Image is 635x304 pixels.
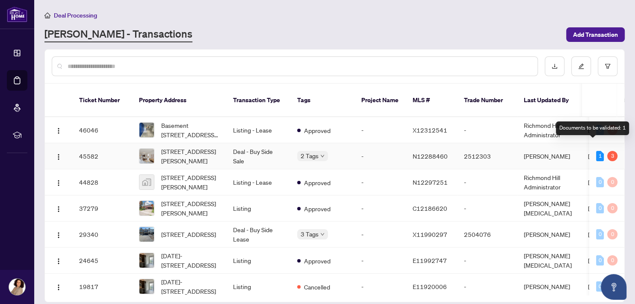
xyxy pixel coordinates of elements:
[226,195,290,221] td: Listing
[226,221,290,248] td: Deal - Buy Side Lease
[72,248,132,274] td: 24645
[55,153,62,160] img: Logo
[354,169,406,195] td: -
[139,175,154,189] img: thumbnail-img
[320,232,325,236] span: down
[457,169,517,195] td: -
[413,178,448,186] span: N12297251
[44,12,50,18] span: home
[457,221,517,248] td: 2504076
[139,123,154,137] img: thumbnail-img
[226,248,290,274] td: Listing
[9,279,25,295] img: Profile Icon
[354,221,406,248] td: -
[413,204,447,212] span: C12186620
[457,274,517,300] td: -
[588,257,607,264] span: [DATE]
[54,12,97,19] span: Deal Processing
[132,84,226,117] th: Property Address
[571,56,591,76] button: edit
[72,143,132,169] td: 45582
[52,254,65,267] button: Logo
[304,204,331,213] span: Approved
[161,277,219,296] span: [DATE]-[STREET_ADDRESS]
[598,56,617,76] button: filter
[545,56,564,76] button: download
[588,283,607,290] span: [DATE]
[517,221,581,248] td: [PERSON_NAME]
[556,121,629,135] div: Documents to be validated: 1
[517,248,581,274] td: [PERSON_NAME][MEDICAL_DATA]
[605,63,611,69] span: filter
[304,256,331,266] span: Approved
[596,281,604,292] div: 0
[44,27,192,42] a: [PERSON_NAME] - Transactions
[354,248,406,274] td: -
[139,279,154,294] img: thumbnail-img
[139,253,154,268] img: thumbnail-img
[161,230,216,239] span: [STREET_ADDRESS]
[304,178,331,187] span: Approved
[72,84,132,117] th: Ticket Number
[413,230,447,238] span: X11990297
[55,206,62,213] img: Logo
[52,227,65,241] button: Logo
[139,149,154,163] img: thumbnail-img
[161,173,219,192] span: [STREET_ADDRESS][PERSON_NAME]
[588,204,607,212] span: [DATE]
[354,117,406,143] td: -
[320,154,325,158] span: down
[55,284,62,291] img: Logo
[588,152,607,160] span: [DATE]
[607,203,617,213] div: 0
[55,258,62,265] img: Logo
[413,257,447,264] span: E11992747
[226,274,290,300] td: Listing
[354,274,406,300] td: -
[55,232,62,239] img: Logo
[72,195,132,221] td: 37279
[7,6,27,22] img: logo
[596,177,604,187] div: 0
[517,117,581,143] td: Richmond Hill Administrator
[72,169,132,195] td: 44828
[301,229,319,239] span: 3 Tags
[517,169,581,195] td: Richmond Hill Administrator
[226,117,290,143] td: Listing - Lease
[354,195,406,221] td: -
[566,27,625,42] button: Add Transaction
[226,143,290,169] td: Deal - Buy Side Sale
[52,201,65,215] button: Logo
[517,143,581,169] td: [PERSON_NAME]
[52,280,65,293] button: Logo
[72,274,132,300] td: 19817
[139,201,154,215] img: thumbnail-img
[596,151,604,161] div: 1
[161,199,219,218] span: [STREET_ADDRESS][PERSON_NAME]
[354,143,406,169] td: -
[52,149,65,163] button: Logo
[517,274,581,300] td: [PERSON_NAME]
[607,255,617,266] div: 0
[226,169,290,195] td: Listing - Lease
[413,283,447,290] span: E11920006
[607,229,617,239] div: 0
[517,195,581,221] td: [PERSON_NAME][MEDICAL_DATA]
[161,121,219,139] span: Basement [STREET_ADDRESS][PERSON_NAME]
[304,282,330,292] span: Cancelled
[226,84,290,117] th: Transaction Type
[457,143,517,169] td: 2512303
[607,151,617,161] div: 3
[55,127,62,134] img: Logo
[596,255,604,266] div: 0
[413,152,448,160] span: N12288460
[161,251,219,270] span: [DATE]-[STREET_ADDRESS]
[354,84,406,117] th: Project Name
[72,117,132,143] td: 46046
[406,84,457,117] th: MLS #
[457,117,517,143] td: -
[588,178,607,186] span: [DATE]
[573,28,618,41] span: Add Transaction
[607,177,617,187] div: 0
[552,63,558,69] span: download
